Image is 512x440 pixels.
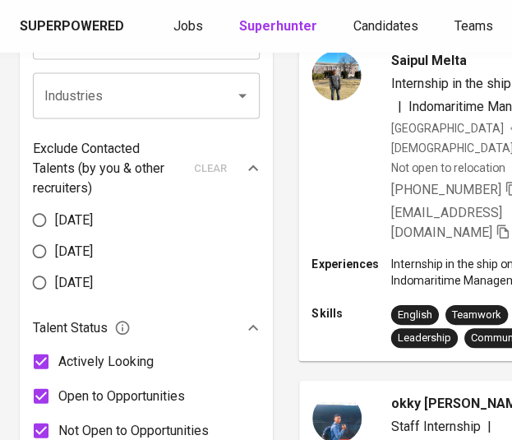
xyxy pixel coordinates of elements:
[55,272,93,292] span: [DATE]
[20,17,127,36] a: Superpowered
[311,304,390,321] p: Skills
[33,138,184,197] p: Exclude Contacted Talents (by you & other recruiters)
[398,96,402,116] span: |
[391,418,481,433] span: Staff Internship
[231,84,254,107] button: Open
[391,181,501,197] span: [PHONE_NUMBER]
[239,16,321,37] a: Superhunter
[33,317,131,337] span: Talent Status
[58,420,209,440] span: Not Open to Opportunities
[58,351,154,371] span: Actively Looking
[391,159,505,175] p: Not open to relocation
[55,241,93,261] span: [DATE]
[487,416,491,436] span: |
[398,330,451,345] div: Leadership
[452,307,501,322] div: Teamwork
[454,18,493,34] span: Teams
[454,16,496,37] a: Teams
[311,255,390,271] p: Experiences
[353,18,418,34] span: Candidates
[311,50,361,100] img: b59fbde4a1cf342593bcde2645814341.jpg
[391,119,504,136] div: [GEOGRAPHIC_DATA]
[173,16,206,37] a: Jobs
[353,16,422,37] a: Candidates
[20,17,124,36] div: Superpowered
[239,18,317,34] b: Superhunter
[391,204,502,239] span: [EMAIL_ADDRESS][DOMAIN_NAME]
[55,210,93,229] span: [DATE]
[33,138,260,197] div: Exclude Contacted Talents (by you & other recruiters)clear
[58,386,185,405] span: Open to Opportunities
[173,18,203,34] span: Jobs
[398,307,432,322] div: English
[391,50,467,70] span: Saipul Melta
[33,311,260,344] div: Talent Status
